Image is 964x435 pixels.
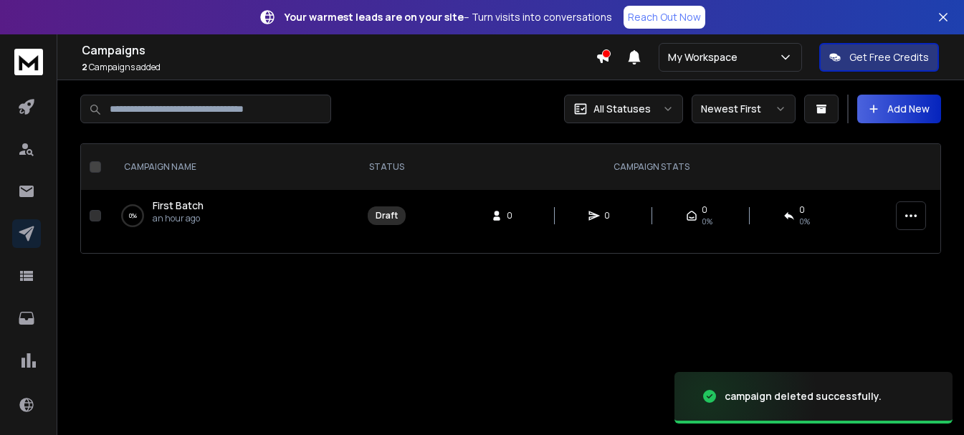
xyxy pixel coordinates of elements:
[849,50,929,64] p: Get Free Credits
[285,10,612,24] p: – Turn visits into conversations
[604,210,619,221] span: 0
[285,10,464,24] strong: Your warmest leads are on your site
[702,204,707,216] span: 0
[107,144,358,190] th: CAMPAIGN NAME
[799,216,810,227] span: 0%
[624,6,705,29] a: Reach Out Now
[692,95,796,123] button: Newest First
[507,210,521,221] span: 0
[82,62,596,73] p: Campaigns added
[82,42,596,59] h1: Campaigns
[358,144,416,190] th: STATUS
[702,216,712,227] span: 0%
[799,204,805,216] span: 0
[628,10,701,24] p: Reach Out Now
[668,50,743,64] p: My Workspace
[819,43,939,72] button: Get Free Credits
[107,190,358,242] td: 0%First Batchan hour ago
[82,61,87,73] span: 2
[14,49,43,75] img: logo
[376,210,398,221] div: Draft
[416,144,887,190] th: CAMPAIGN STATS
[129,209,137,223] p: 0 %
[153,213,204,224] p: an hour ago
[153,199,204,212] span: First Batch
[153,199,204,213] a: First Batch
[593,102,651,116] p: All Statuses
[857,95,941,123] button: Add New
[725,389,882,403] div: campaign deleted successfully.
